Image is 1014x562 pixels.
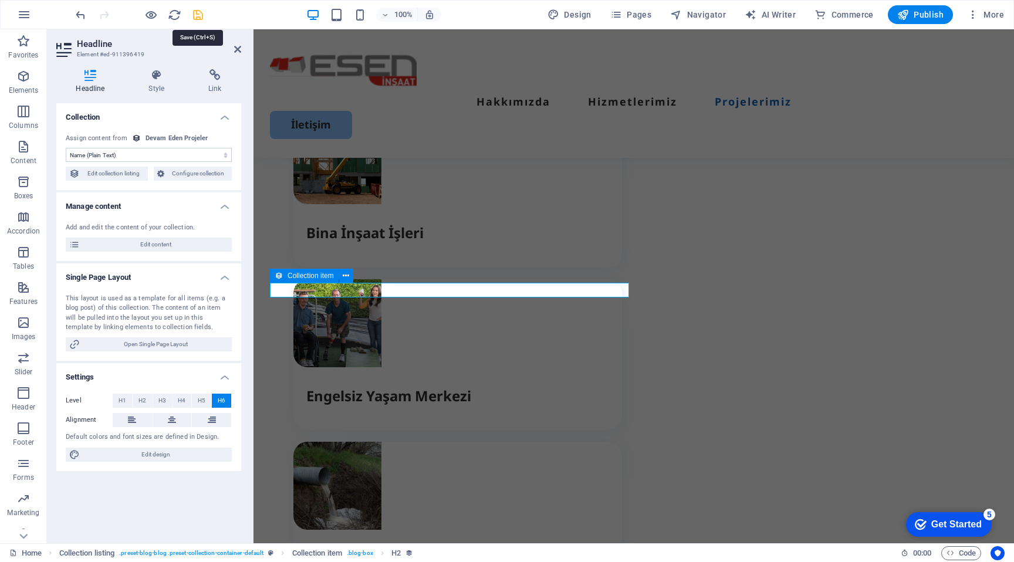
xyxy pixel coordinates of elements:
[56,263,241,285] h4: Single Page Layout
[83,238,228,252] span: Edit content
[192,394,211,408] button: H5
[991,546,1005,560] button: Usercentrics
[198,394,205,408] span: H5
[888,5,953,24] button: Publish
[77,49,218,60] h3: Element #ed-911396419
[12,332,36,341] p: Images
[119,546,263,560] span: . preset-blog-blog .preset-collection-container-default
[745,9,796,21] span: AI Writer
[814,9,874,21] span: Commerce
[66,167,148,181] button: Edit collection listing
[66,394,113,408] label: Level
[9,297,38,306] p: Features
[13,262,34,271] p: Tables
[138,394,146,408] span: H2
[66,294,232,333] div: This layout is used as a template for all items (e.g. a blog post) of this collection. The conten...
[543,5,596,24] div: Design (Ctrl+Alt+Y)
[66,134,127,144] div: Assign content from
[11,156,36,165] p: Content
[73,8,87,22] button: undo
[12,402,35,412] p: Header
[167,8,181,22] button: reload
[740,5,800,24] button: AI Writer
[394,8,413,22] h6: 100%
[178,394,185,408] span: H4
[154,167,232,181] button: Configure collection
[133,394,152,408] button: H2
[288,272,334,279] span: Collection item
[376,8,418,22] button: 100%
[610,9,651,21] span: Pages
[189,69,241,94] h4: Link
[913,546,931,560] span: 00 00
[14,191,33,201] p: Boxes
[7,226,40,236] p: Accordion
[113,394,132,408] button: H1
[941,546,981,560] button: Code
[77,39,241,49] h2: Headline
[13,473,34,482] p: Forms
[543,5,596,24] button: Design
[391,546,401,560] span: Click to select. Double-click to edit
[56,192,241,214] h4: Manage content
[8,50,38,60] p: Favorites
[13,438,34,447] p: Footer
[9,6,95,31] div: Get Started 5 items remaining, 0% complete
[921,549,923,557] span: :
[56,363,241,384] h4: Settings
[168,8,181,22] i: Reload page
[158,394,166,408] span: H3
[119,394,126,408] span: H1
[292,546,342,560] span: Click to select. Double-click to edit
[901,546,932,560] h6: Session time
[66,223,232,233] div: Add and edit the content of your collection.
[168,167,229,181] span: Configure collection
[15,367,33,377] p: Slider
[59,546,115,560] span: Click to select. Double-click to edit
[7,508,39,517] p: Marketing
[66,413,113,427] label: Alignment
[66,432,232,442] div: Default colors and font sizes are defined in Design.
[665,5,731,24] button: Navigator
[9,86,39,95] p: Elements
[947,546,976,560] span: Code
[83,448,228,462] span: Edit design
[129,69,189,94] h4: Style
[146,134,208,144] div: Devam Eden Projeler
[35,13,85,23] div: Get Started
[218,394,225,408] span: H6
[606,5,656,24] button: Pages
[9,121,38,130] p: Columns
[66,448,232,462] button: Edit design
[897,9,944,21] span: Publish
[66,337,232,351] button: Open Single Page Layout
[56,69,129,94] h4: Headline
[424,9,435,20] i: On resize automatically adjust zoom level to fit chosen device.
[9,546,42,560] a: Click to cancel selection. Double-click to open Pages
[212,394,231,408] button: H6
[83,167,144,181] span: Edit collection listing
[74,8,87,22] i: Undo: Change level (Ctrl+Z)
[59,546,414,560] nav: breadcrumb
[83,337,228,351] span: Open Single Page Layout
[173,394,192,408] button: H4
[547,9,591,21] span: Design
[405,549,413,557] i: This element is bound to a collection
[962,5,1009,24] button: More
[153,394,172,408] button: H3
[268,550,273,556] i: This element is a customizable preset
[347,546,373,560] span: . blog-box
[56,103,241,124] h4: Collection
[810,5,878,24] button: Commerce
[670,9,726,21] span: Navigator
[967,9,1004,21] span: More
[191,8,205,22] button: save
[87,2,99,14] div: 5
[66,238,232,252] button: Edit content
